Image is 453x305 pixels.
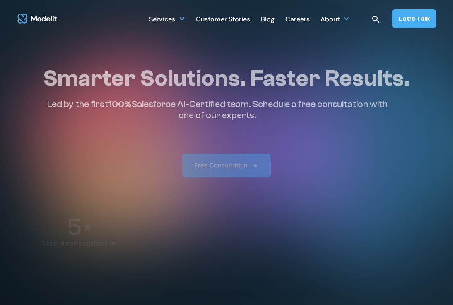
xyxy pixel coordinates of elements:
[149,11,185,27] div: Services
[67,215,80,239] p: 5
[182,154,271,177] a: Free Consultation
[261,11,275,27] a: Blog
[261,12,275,28] div: Blog
[83,222,93,232] img: Stars
[285,11,310,27] a: Careers
[196,12,250,28] div: Customer Stories
[149,12,175,28] div: Services
[320,12,340,28] div: About
[320,11,349,27] div: About
[17,11,58,26] img: modelit logo
[108,99,132,110] span: 100%
[43,65,410,92] h1: Smarter Solutions. Faster Results.
[17,11,58,26] a: home
[398,14,430,23] div: Let’s Talk
[392,9,436,28] a: Let’s Talk
[195,161,248,170] div: Free Consultation
[196,11,250,27] a: Customer Stories
[251,162,258,169] img: arrow right
[43,99,392,121] p: Led by the first Salesforce AI-Certified team. Schedule a free consultation with one of our experts.
[43,239,117,248] p: Customer satisfaction
[285,12,310,28] div: Careers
